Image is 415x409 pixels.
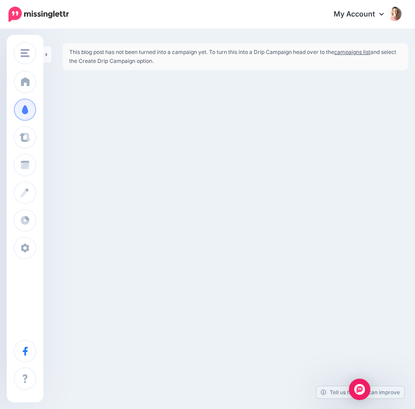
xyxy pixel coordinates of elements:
a: Tell us how we can improve [316,386,404,398]
div: This blog post has not been turned into a campaign yet. To turn this into a Drip Campaign head ov... [63,43,408,70]
div: Open Intercom Messenger [349,379,370,400]
a: My Account [325,4,402,25]
img: menu.png [21,49,29,57]
img: Missinglettr [8,7,69,22]
a: campaigns list [334,49,370,55]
